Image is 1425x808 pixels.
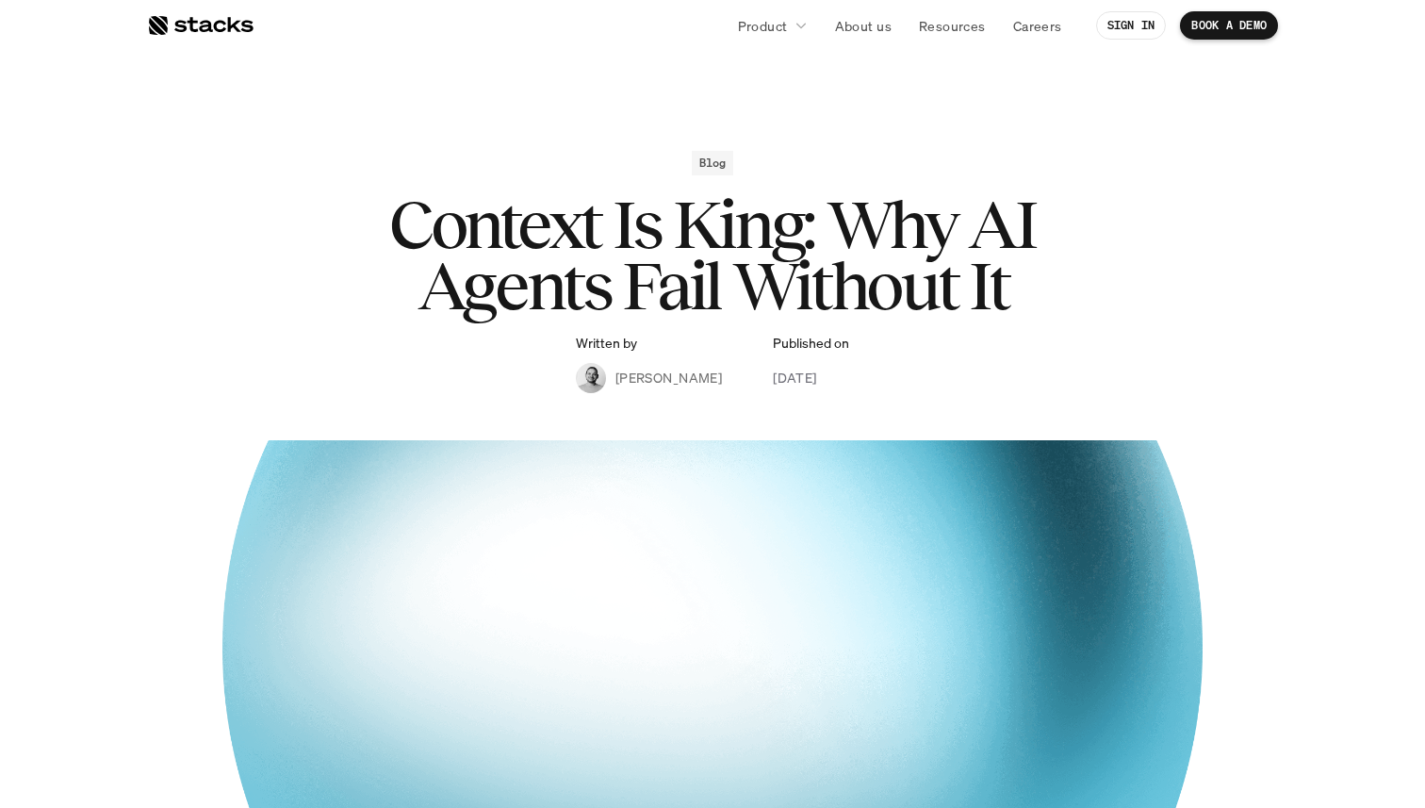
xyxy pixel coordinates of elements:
h1: Context Is King: Why AI Agents Fail Without It [336,194,1089,317]
p: About us [835,16,892,36]
a: Resources [908,8,997,42]
a: Careers [1002,8,1073,42]
p: BOOK A DEMO [1191,19,1267,32]
a: SIGN IN [1096,11,1167,40]
p: [DATE] [773,368,817,388]
p: SIGN IN [1107,19,1155,32]
a: About us [824,8,903,42]
p: Published on [773,336,849,352]
p: [PERSON_NAME] [615,368,722,388]
p: Resources [919,16,986,36]
p: Product [738,16,788,36]
p: Careers [1013,16,1062,36]
h2: Blog [699,157,727,170]
a: BOOK A DEMO [1180,11,1278,40]
p: Written by [576,336,637,352]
